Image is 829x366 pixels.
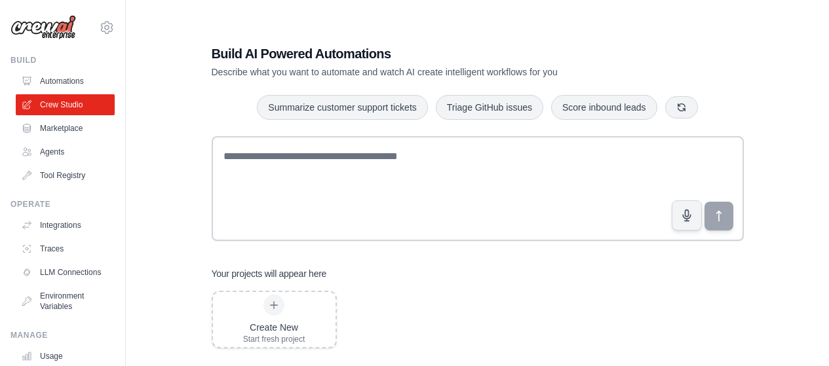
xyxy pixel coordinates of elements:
button: Click to speak your automation idea [672,200,702,230]
a: Tool Registry [16,165,115,186]
button: Score inbound leads [551,95,657,120]
button: Summarize customer support tickets [257,95,427,120]
div: Start fresh project [243,334,305,344]
p: Describe what you want to automate and watch AI create intelligent workflows for you [212,65,652,79]
a: LLM Connections [16,262,115,283]
a: Automations [16,71,115,92]
a: Traces [16,238,115,259]
a: Integrations [16,215,115,236]
h1: Build AI Powered Automations [212,45,652,63]
a: Agents [16,141,115,162]
div: Operate [10,199,115,210]
div: Manage [10,330,115,340]
a: Marketplace [16,118,115,139]
div: Build [10,55,115,65]
a: Crew Studio [16,94,115,115]
a: Environment Variables [16,285,115,317]
img: Logo [10,15,76,40]
div: Create New [243,321,305,334]
h3: Your projects will appear here [212,267,327,280]
button: Triage GitHub issues [436,95,543,120]
button: Get new suggestions [665,96,698,119]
